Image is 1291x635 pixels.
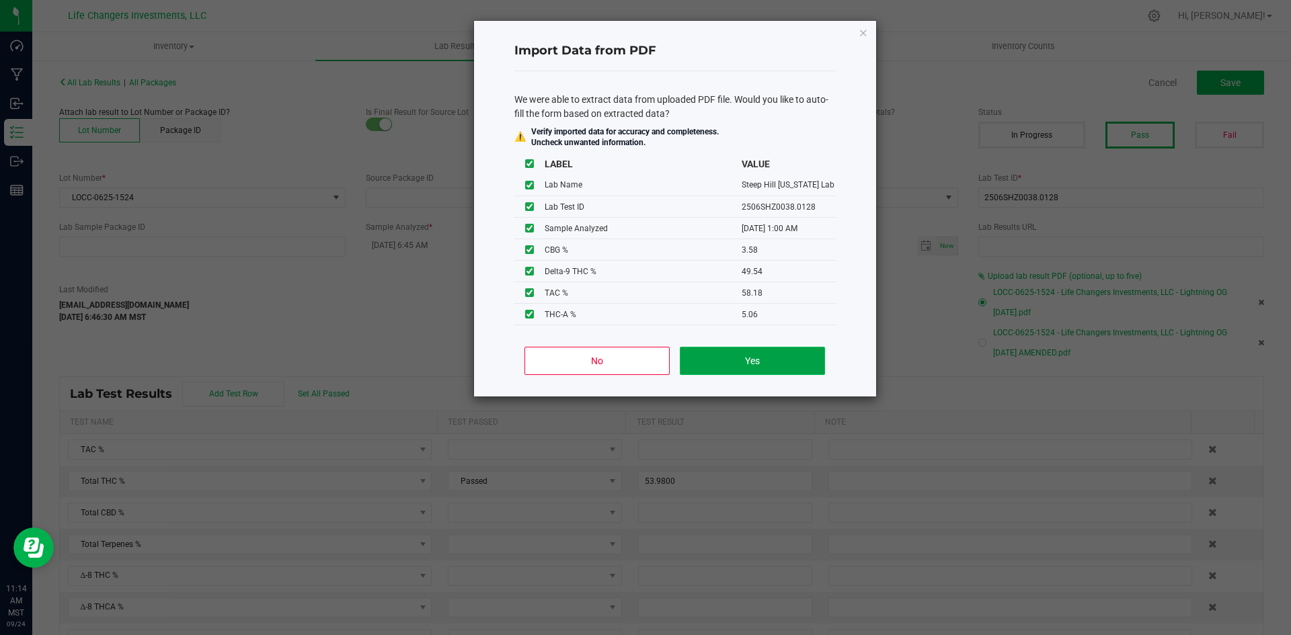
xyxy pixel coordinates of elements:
[525,224,534,232] input: undefined
[680,347,824,375] button: Yes
[525,245,534,254] input: undefined
[531,126,719,148] p: Verify imported data for accuracy and completeness. Uncheck unwanted information.
[545,288,568,298] span: TAC %
[742,218,836,239] td: [DATE] 1:00 AM
[742,196,836,218] td: 2506SHZ0038.0128
[742,239,836,261] td: 3.58
[545,196,742,218] td: Lab Test ID
[524,347,669,375] button: No
[742,175,836,196] td: Steep Hill [US_STATE] Lab
[545,153,742,175] th: LABEL
[525,310,534,319] input: undefined
[545,267,596,276] span: Delta-9 THC %
[742,153,836,175] th: VALUE
[545,310,576,319] span: THC-A %
[545,218,742,239] td: Sample Analyzed
[742,282,836,304] td: 58.18
[525,181,534,189] input: undefined
[859,24,868,40] button: Close
[525,267,534,276] input: undefined
[514,130,526,144] div: ⚠️
[13,527,54,568] iframe: Resource center
[545,175,742,196] td: Lab Name
[514,42,836,60] h4: Import Data from PDF
[742,304,836,325] td: 5.06
[525,288,534,297] input: undefined
[514,93,836,121] div: We were able to extract data from uploaded PDF file. Would you like to auto-fill the form based o...
[742,261,836,282] td: 49.54
[545,245,568,255] span: CBG %
[525,202,534,211] input: undefined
